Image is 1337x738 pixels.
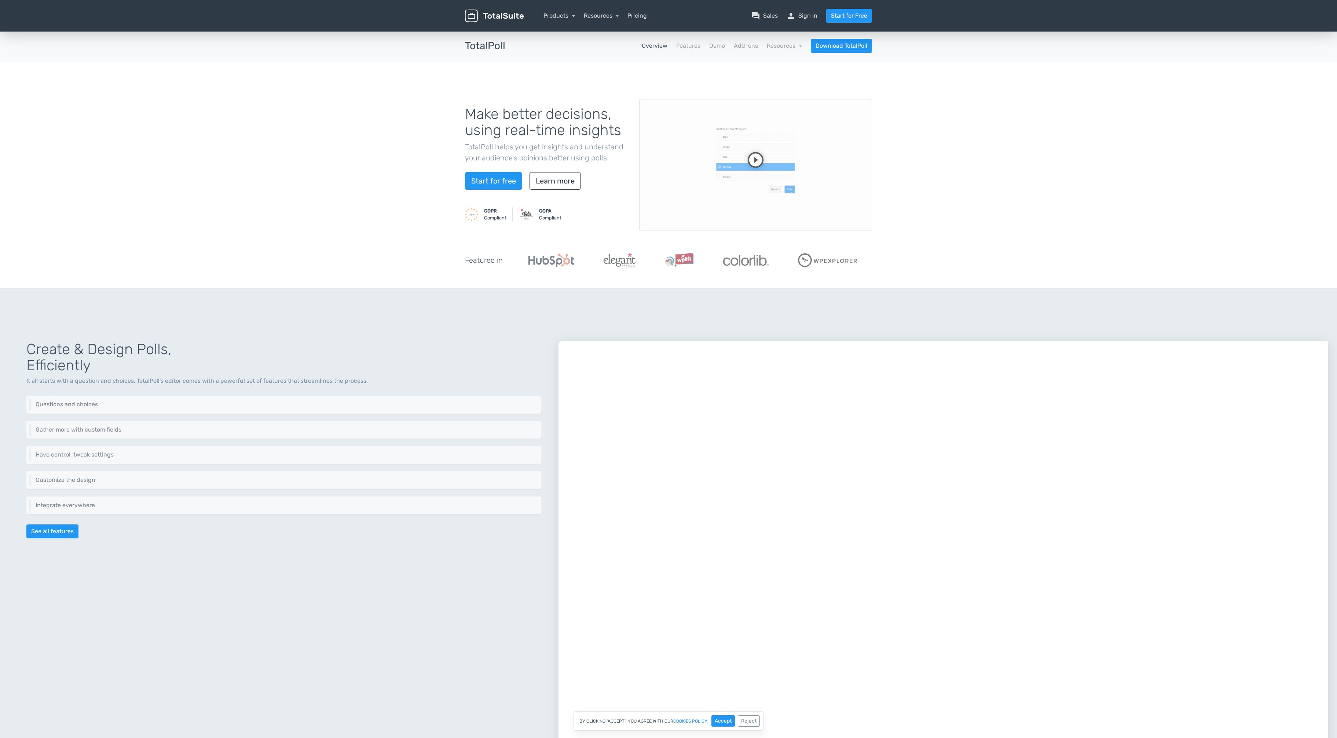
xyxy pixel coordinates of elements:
a: Resources [584,12,619,19]
button: Reject [738,715,760,727]
h6: Have control, tweak settings [36,451,535,458]
a: personSign in [787,11,817,20]
img: Colorlib [723,255,769,266]
img: GDPR [465,208,478,221]
a: Start for free [465,172,522,190]
img: CCPA [520,208,533,221]
a: Add-ons [734,41,758,50]
a: Demo [709,41,725,50]
span: person [787,11,795,20]
p: Add custom fields to gather more information about the voter. TotalPoll supports five field types... [36,433,535,433]
h1: Create & Design Polls, Efficiently [26,341,541,374]
a: Features [676,41,700,50]
button: Accept [711,715,735,727]
img: TotalSuite for WordPress [465,10,524,22]
a: Learn more [530,172,581,190]
span: question_answer [751,11,760,20]
small: Compliant [484,207,506,221]
h5: Featured in [465,256,503,264]
a: Resources [767,42,802,49]
strong: CCPA [539,208,552,214]
a: cookies policy [673,719,707,723]
img: ElegantThemes [604,253,635,268]
h6: Customize the design [36,477,535,483]
h3: TotalPoll [465,40,505,52]
strong: GDPR [484,208,497,214]
img: WPExplorer [798,253,857,267]
p: TotalPoll helps you get insights and understand your audience's opinions better using polls. [465,141,628,163]
a: Start for Free [826,9,872,23]
img: Hubspot [528,254,574,267]
a: Download TotalPoll [811,39,872,53]
img: WPLift [665,253,694,268]
a: Products [543,12,575,19]
a: Pricing [627,11,647,20]
h6: Questions and choices [36,401,535,408]
a: See all features [26,524,78,538]
a: question_answerSales [751,11,778,20]
p: It all starts with a question and choices. TotalPoll's editor comes with a powerful set of featur... [26,377,541,385]
small: Compliant [539,207,561,221]
div: By clicking "Accept", you agree with our . [574,711,764,731]
a: Overview [642,41,667,50]
h1: Make better decisions, using real-time insights [465,106,628,138]
h6: Gather more with custom fields [36,426,535,433]
h6: Integrate everywhere [36,502,535,509]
